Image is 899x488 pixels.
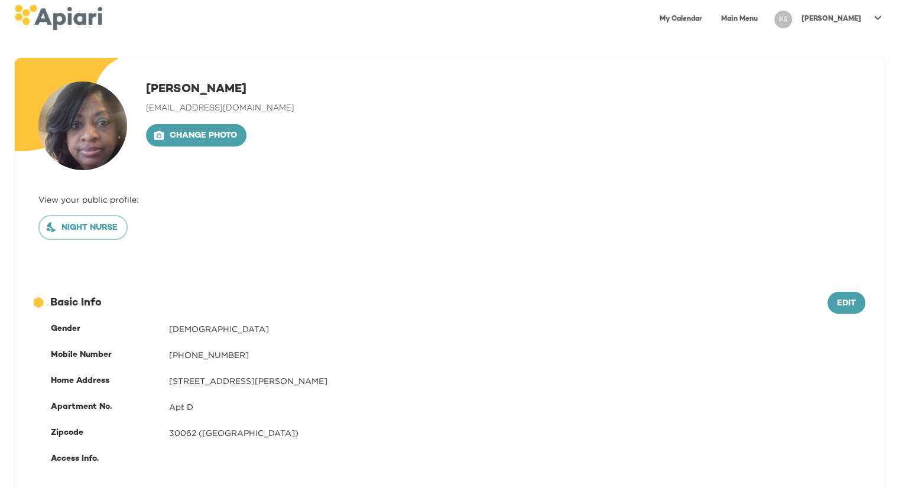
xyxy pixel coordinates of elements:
[51,427,169,439] div: Zipcode
[146,82,294,98] h1: [PERSON_NAME]
[38,222,128,231] a: Night nurse
[169,427,865,439] div: 30062 ([GEOGRAPHIC_DATA])
[146,124,246,147] button: Change photo
[714,7,765,31] a: Main Menu
[653,7,709,31] a: My Calendar
[51,323,169,335] div: Gender
[51,375,169,387] div: Home Address
[38,194,861,206] div: View your public profile:
[169,349,865,361] div: [PHONE_NUMBER]
[51,453,169,465] div: Access Info.
[51,349,169,361] div: Mobile Number
[801,14,861,24] p: [PERSON_NAME]
[837,297,856,311] span: Edit
[146,104,294,113] span: [EMAIL_ADDRESS][DOMAIN_NAME]
[51,401,169,413] div: Apartment No.
[169,375,865,387] div: [STREET_ADDRESS][PERSON_NAME]
[169,323,865,335] div: [DEMOGRAPHIC_DATA]
[38,82,127,170] img: user-photo-123-1749860814230.jpeg
[774,11,792,28] div: PS
[34,295,827,311] div: Basic Info
[38,215,128,240] button: Night nurse
[827,292,865,314] button: Edit
[155,129,237,144] span: Change photo
[169,401,865,413] div: Apt D
[14,5,102,30] img: logo
[48,221,118,236] span: Night nurse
